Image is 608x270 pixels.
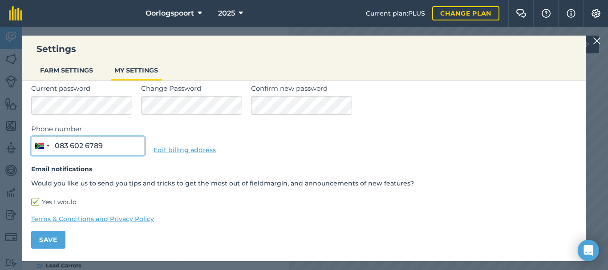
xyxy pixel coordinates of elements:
img: A question mark icon [541,9,551,18]
p: Would you like us to send you tips and tricks to get the most out of fieldmargin, and announcemen... [31,178,577,188]
img: Two speech bubbles overlapping with the left bubble in the forefront [516,9,527,18]
label: Phone number [31,124,145,134]
span: 2025 [218,8,235,19]
label: Yes I would [31,197,577,207]
img: svg+xml;base64,PHN2ZyB4bWxucz0iaHR0cDovL3d3dy53My5vcmcvMjAwMC9zdmciIHdpZHRoPSIyMiIgaGVpZ2h0PSIzMC... [593,36,601,46]
div: Open Intercom Messenger [578,240,599,261]
button: MY SETTINGS [111,62,162,79]
span: Current plan : PLUS [366,8,425,18]
label: Confirm new password [251,83,577,94]
a: Change plan [432,6,499,20]
h4: Email notifications [31,164,577,174]
h3: Settings [22,43,586,55]
img: svg+xml;base64,PHN2ZyB4bWxucz0iaHR0cDovL3d3dy53My5vcmcvMjAwMC9zdmciIHdpZHRoPSIxNyIgaGVpZ2h0PSIxNy... [567,8,576,19]
button: FARM SETTINGS [36,62,97,79]
span: Oorlogspoort [146,8,194,19]
a: Terms & Conditions and Privacy Policy [31,214,577,224]
button: Save [31,231,65,249]
input: 071 123 4567 [31,137,145,155]
img: A cog icon [591,9,601,18]
a: Edit billing address [154,146,216,154]
img: fieldmargin Logo [9,6,22,20]
button: Selected country [32,137,52,155]
label: Current password [31,83,132,94]
label: Change Password [141,83,242,94]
